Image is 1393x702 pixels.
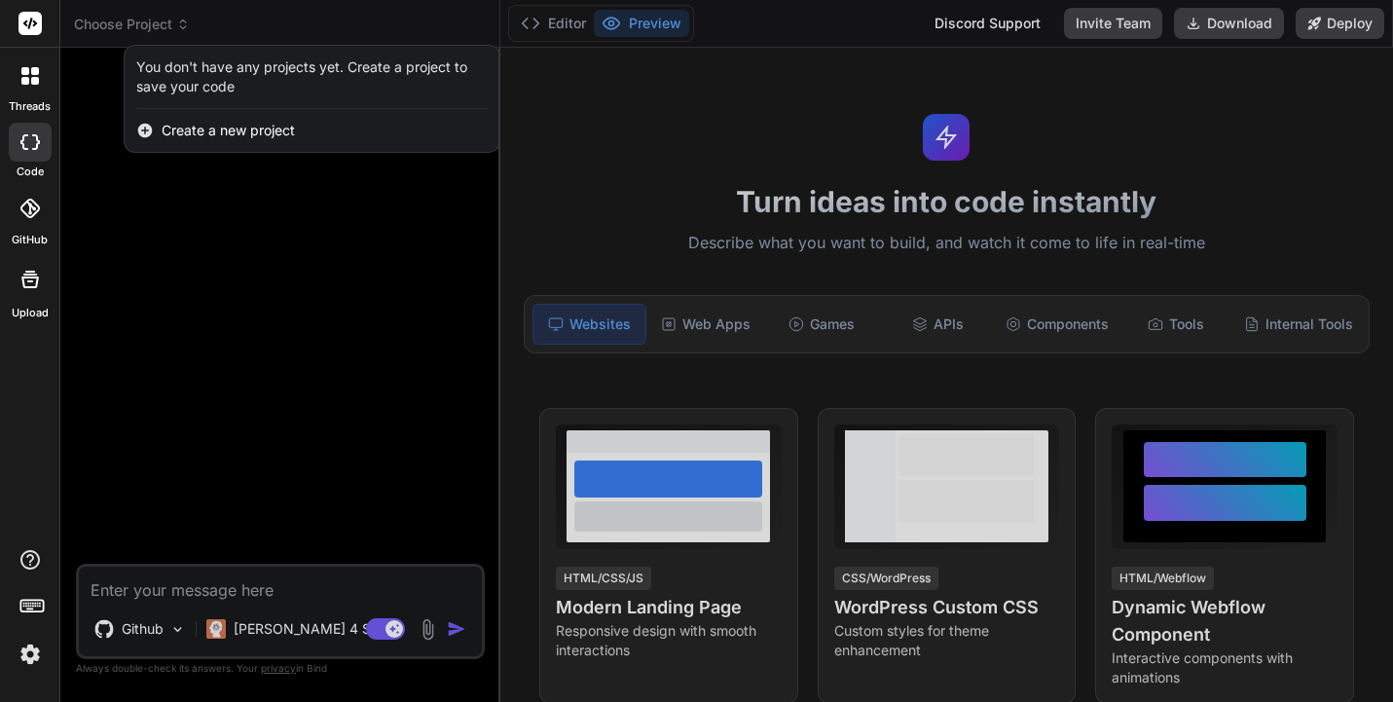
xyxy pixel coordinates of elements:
img: settings [14,638,47,671]
label: code [17,164,44,180]
label: GitHub [12,232,48,248]
label: Upload [12,305,49,321]
label: threads [9,98,51,115]
span: Create a new project [162,121,295,140]
div: You don't have any projects yet. Create a project to save your code [136,57,488,96]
